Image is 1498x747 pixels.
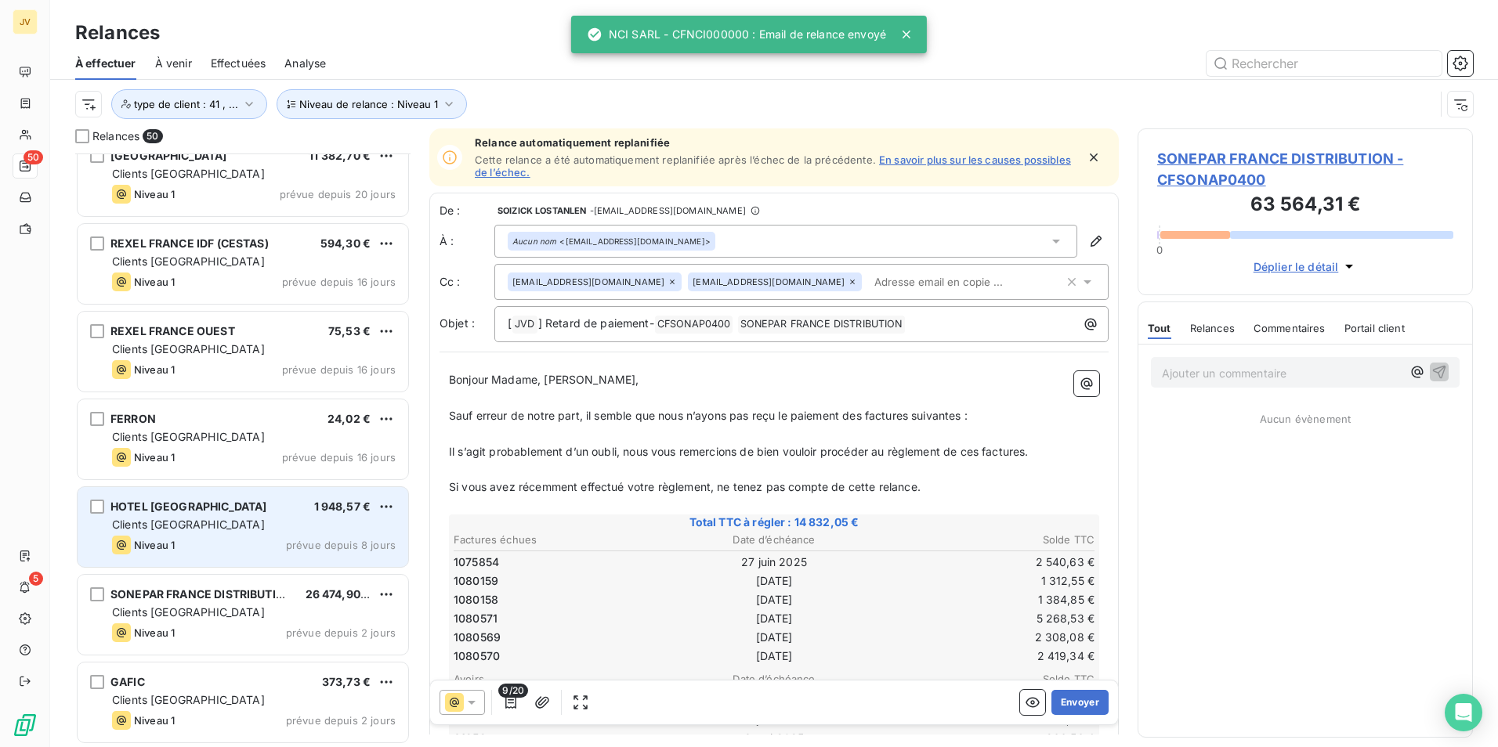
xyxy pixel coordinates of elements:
td: [DATE] [668,629,881,646]
span: 1080571 [454,611,498,626]
span: Effectuées [211,56,266,71]
span: Relances [92,128,139,144]
input: Adresse email en copie ... [868,270,1049,294]
div: grid [75,153,411,747]
span: Si vous avez récemment effectué votre règlement, ne tenez pas compte de cette relance. [449,480,921,493]
span: SOIZICK LOSTANLEN [498,206,587,215]
td: [DATE] [668,591,881,608]
button: Niveau de relance : Niveau 1 [277,89,467,119]
span: Niveau 1 [134,276,175,288]
span: REXEL FRANCE IDF (CESTAS) [110,236,269,250]
span: 0 [1156,244,1163,256]
span: De : [440,203,494,218]
span: Clients [GEOGRAPHIC_DATA] [112,693,265,706]
span: 1075854 [454,554,499,570]
span: GAFIC [110,675,145,688]
span: Niveau 1 [134,714,175,727]
div: JV [13,9,38,34]
span: Niveau 1 [134,626,175,639]
span: REXEL FRANCE OUEST [110,324,235,337]
span: 1080570 [454,648,500,664]
td: 27 juin 2025 [668,554,881,571]
div: <[EMAIL_ADDRESS][DOMAIN_NAME]> [512,236,711,247]
span: prévue depuis 8 jours [286,539,396,551]
span: Sauf erreur de notre part, il semble que nous n’ayons pas reçu le paiement des factures suivantes : [449,409,968,422]
span: Analyse [284,56,326,71]
span: 50 [143,129,162,143]
span: 1080569 [454,630,501,645]
th: Avoirs [453,671,666,687]
span: À effectuer [75,56,136,71]
span: SONEPAR FRANCE DISTRIBUTION - CFSONAP0400 [1157,148,1453,190]
td: 5 268,53 € [882,610,1095,627]
span: Clients [GEOGRAPHIC_DATA] [112,342,265,355]
span: JVD [512,316,537,334]
th: Solde TTC [882,532,1095,548]
td: 1 312,55 € [882,572,1095,590]
span: 1080158 [454,592,498,608]
span: 1080159 [454,573,498,589]
td: 31252 [453,730,666,747]
td: [DATE] [668,648,881,665]
span: 1 948,57 € [314,500,371,513]
span: SONEPAR FRANCE DISTRIBUTION [738,316,905,334]
span: SONEPAR FRANCE DISTRIBUTION [110,587,293,601]
span: Bonjour Madame, [PERSON_NAME], [449,373,639,386]
span: 373,73 € [322,675,371,688]
span: FERRON [110,412,156,425]
td: 2 308,08 € [882,629,1095,646]
a: En savoir plus sur les causes possibles de l’échec. [475,153,1071,179]
span: À venir [155,56,192,71]
span: Niveau 1 [134,539,175,551]
em: Aucun nom [512,236,556,247]
span: Clients [GEOGRAPHIC_DATA] [112,167,265,180]
span: Objet : [440,316,475,330]
span: type de client : 41 , ... [134,98,238,110]
label: Cc : [440,274,494,290]
span: Niveau 1 [134,188,175,200]
span: 594,30 € [320,236,371,250]
span: Clients [GEOGRAPHIC_DATA] [112,254,265,268]
span: [GEOGRAPHIC_DATA] [110,149,227,162]
span: Niveau de relance : Niveau 1 [299,98,438,110]
span: 9/20 [498,684,528,698]
div: Open Intercom Messenger [1445,694,1482,731]
span: prévue depuis 16 jours [282,363,396,376]
span: Niveau 1 [134,363,175,376]
span: [EMAIL_ADDRESS][DOMAIN_NAME] [693,277,845,287]
span: 5 [29,572,43,586]
span: - [EMAIL_ADDRESS][DOMAIN_NAME] [590,206,746,215]
span: 75,53 € [328,324,371,337]
label: À : [440,233,494,249]
span: [EMAIL_ADDRESS][DOMAIN_NAME] [512,277,664,287]
span: 11 382,70 € [309,149,371,162]
span: Portail client [1344,322,1405,334]
input: Rechercher [1207,51,1442,76]
span: Niveau 1 [134,451,175,464]
button: type de client : 41 , ... [111,89,267,119]
span: prévue depuis 2 jours [286,714,396,727]
td: 2 540,63 € [882,554,1095,571]
th: Date d’échéance [668,532,881,548]
span: Il s’agit probablement d’un oubli, nous vous remercions de bien vouloir procéder au règlement de ... [449,445,1029,458]
h3: 63 564,31 € [1157,190,1453,222]
div: NCI SARL - CFNCI000000 : Email de relance envoyé [587,20,886,49]
td: [DATE] [668,610,881,627]
span: prévue depuis 16 jours [282,451,396,464]
span: Clients [GEOGRAPHIC_DATA] [112,518,265,531]
span: Déplier le détail [1254,258,1339,275]
span: Cette relance a été automatiquement replanifiée après l’échec de la précédente. [475,153,876,166]
span: Clients [GEOGRAPHIC_DATA] [112,430,265,443]
img: Logo LeanPay [13,713,38,738]
span: Clients [GEOGRAPHIC_DATA] [112,605,265,619]
span: prévue depuis 2 jours [286,626,396,639]
span: Relances [1190,322,1235,334]
td: 1 384,85 € [882,591,1095,608]
span: HOTEL [GEOGRAPHIC_DATA] [110,500,266,513]
h3: Relances [75,19,160,47]
span: Commentaires [1254,322,1326,334]
td: 266,56 € [882,730,1095,747]
th: Factures échues [453,532,666,548]
span: 24,02 € [327,412,371,425]
span: ] Retard de paiement- [538,316,654,330]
